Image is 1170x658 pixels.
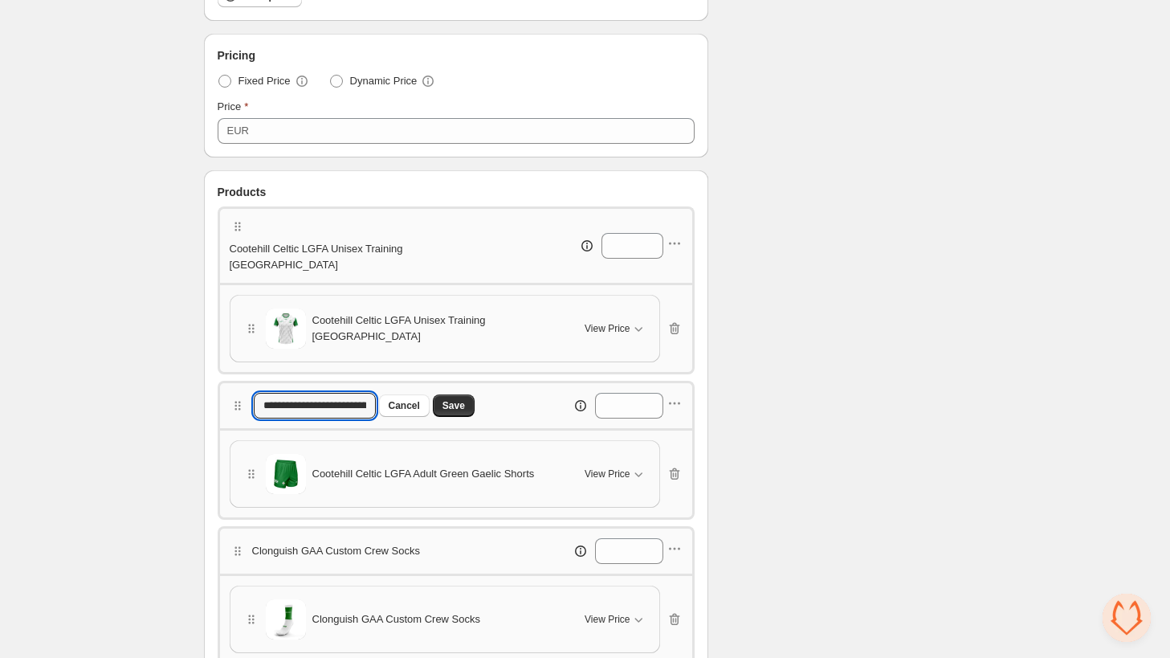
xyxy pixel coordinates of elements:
[266,454,306,494] img: Cootehill Celtic LGFA Adult Green Gaelic Shorts
[585,468,630,480] span: View Price
[585,322,630,335] span: View Price
[575,316,655,341] button: View Price
[575,461,655,487] button: View Price
[575,607,655,632] button: View Price
[350,73,418,89] span: Dynamic Price
[218,99,249,115] label: Price
[585,613,630,626] span: View Price
[218,184,267,200] span: Products
[312,466,535,482] span: Cootehill Celtic LGFA Adult Green Gaelic Shorts
[230,241,510,273] p: Cootehill Celtic LGFA Unisex Training [GEOGRAPHIC_DATA]
[379,394,430,417] button: Cancel
[442,399,465,412] span: Save
[1103,594,1151,642] a: Open chat
[218,47,255,63] span: Pricing
[312,313,566,345] span: Cootehill Celtic LGFA Unisex Training [GEOGRAPHIC_DATA]
[312,611,481,627] span: Clonguish GAA Custom Crew Socks
[389,399,420,412] span: Cancel
[266,599,306,640] img: Clonguish GAA Custom Crew Socks
[252,543,421,559] p: Clonguish GAA Custom Crew Socks
[227,123,249,139] div: EUR
[266,309,306,349] img: Cootehill Celtic LGFA Unisex Training Jersey
[433,394,475,417] button: Save
[238,73,291,89] span: Fixed Price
